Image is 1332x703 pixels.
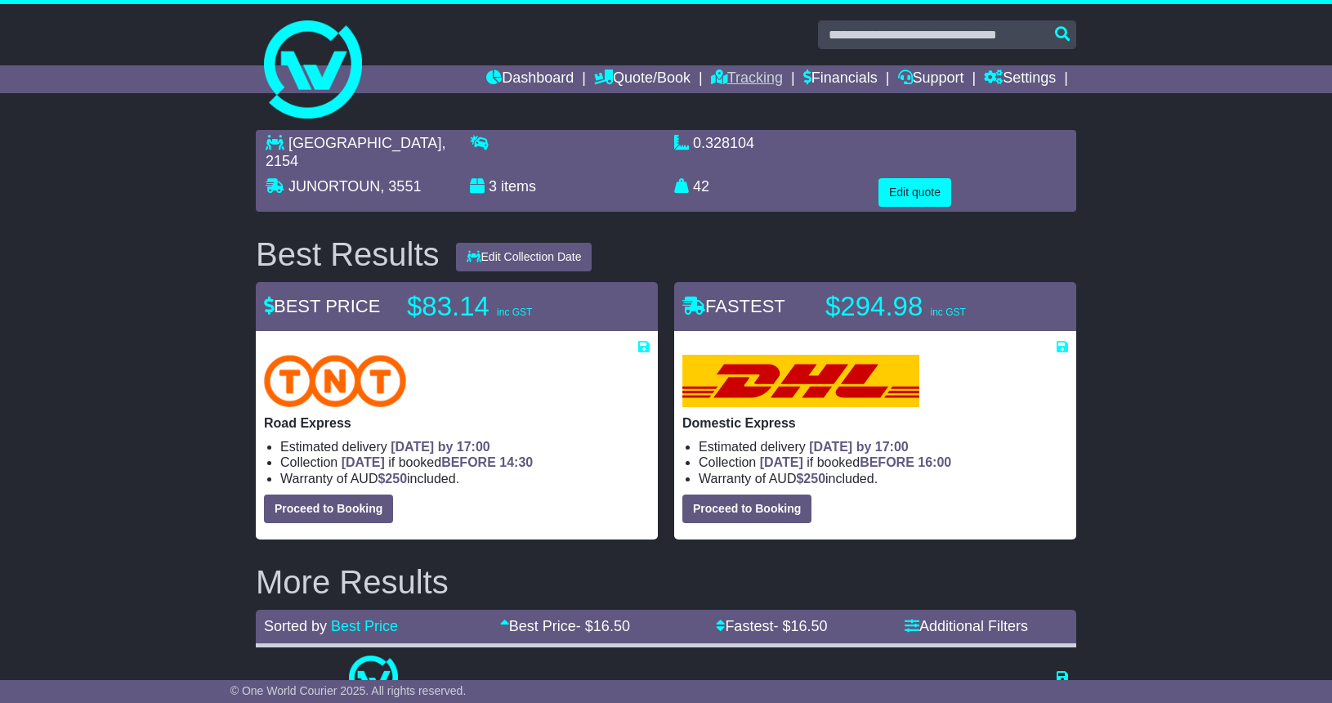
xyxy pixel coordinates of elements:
[803,472,825,486] span: 250
[230,684,467,697] span: © One World Courier 2025. All rights reserved.
[264,296,380,316] span: BEST PRICE
[682,495,811,523] button: Proceed to Booking
[380,178,421,195] span: , 3551
[898,65,964,93] a: Support
[905,618,1028,634] a: Additional Filters
[760,455,803,469] span: [DATE]
[796,472,825,486] span: $
[342,455,533,469] span: if booked
[576,618,630,634] span: - $
[860,455,914,469] span: BEFORE
[984,65,1056,93] a: Settings
[280,471,650,486] li: Warranty of AUD included.
[264,415,650,431] p: Road Express
[331,618,398,634] a: Best Price
[489,178,497,195] span: 3
[385,472,407,486] span: 250
[264,618,327,634] span: Sorted by
[693,135,754,151] span: 0.328104
[264,495,393,523] button: Proceed to Booking
[699,454,1068,470] li: Collection
[441,455,496,469] span: BEFORE
[280,439,650,454] li: Estimated delivery
[264,355,406,407] img: TNT Domestic: Road Express
[918,455,951,469] span: 16:00
[699,471,1068,486] li: Warranty of AUD included.
[497,307,532,318] span: inc GST
[248,236,448,272] div: Best Results
[803,65,878,93] a: Financials
[693,178,709,195] span: 42
[878,178,951,207] button: Edit quote
[699,439,1068,454] li: Estimated delivery
[378,472,407,486] span: $
[930,307,965,318] span: inc GST
[288,178,380,195] span: JUNORTOUN
[407,290,611,323] p: $83.14
[456,243,592,271] button: Edit Collection Date
[760,455,951,469] span: if booked
[790,618,827,634] span: 16.50
[682,415,1068,431] p: Domestic Express
[809,440,909,454] span: [DATE] by 17:00
[593,618,630,634] span: 16.50
[594,65,691,93] a: Quote/Book
[288,135,441,151] span: [GEOGRAPHIC_DATA]
[256,564,1076,600] h2: More Results
[500,618,630,634] a: Best Price- $16.50
[280,454,650,470] li: Collection
[682,296,785,316] span: FASTEST
[499,455,533,469] span: 14:30
[711,65,783,93] a: Tracking
[486,65,574,93] a: Dashboard
[342,455,385,469] span: [DATE]
[266,135,445,169] span: , 2154
[773,618,827,634] span: - $
[825,290,1030,323] p: $294.98
[716,618,827,634] a: Fastest- $16.50
[682,355,919,407] img: DHL: Domestic Express
[391,440,490,454] span: [DATE] by 17:00
[501,178,536,195] span: items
